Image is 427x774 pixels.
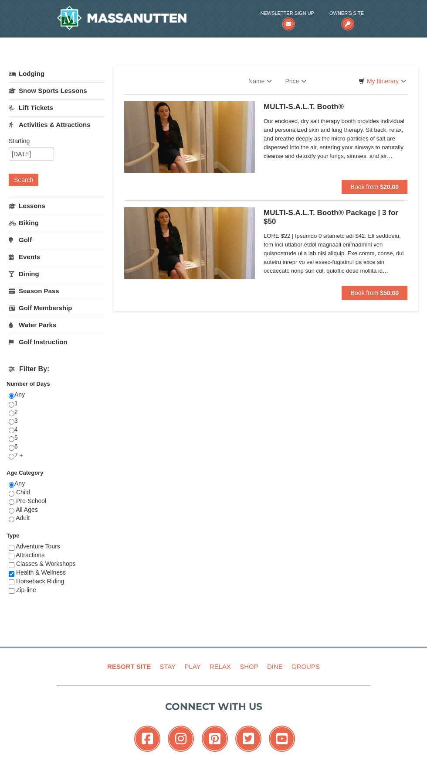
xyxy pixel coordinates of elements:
a: Activities & Attractions [9,116,105,133]
strong: $50.00 [380,289,399,296]
a: Dine [264,657,286,676]
a: Play [181,657,204,676]
button: Search [9,174,38,186]
a: Relax [206,657,234,676]
span: Book from [350,183,378,190]
label: Starting [9,137,98,145]
strong: $20.00 [380,183,399,190]
a: Lodging [9,66,105,82]
img: Massanutten Resort Logo [57,6,186,30]
a: Water Parks [9,317,105,333]
a: Massanutten Resort [57,6,186,30]
a: Groups [288,657,323,676]
span: LORE $22 | Ipsumdo 0 sitametc adi $42. Eli seddoeiu, tem inci utlabor etdol magnaali enimadmini v... [264,232,407,275]
p: Connect with us [57,699,370,714]
strong: Type [7,532,19,539]
button: Book from $50.00 [342,286,407,300]
h5: MULTI-S.A.L.T. Booth® Package | 3 for $50 [264,209,407,226]
h5: MULTI-S.A.L.T. Booth® [264,103,407,111]
strong: Age Category [7,469,44,476]
a: Lessons [9,198,105,214]
h4: Filter By: [9,365,105,373]
span: Horseback Riding [16,578,64,585]
a: Newsletter Sign Up [260,9,314,27]
span: Zip-line [16,586,36,593]
a: Shop [236,657,262,676]
div: Any [9,479,105,531]
span: Pre-School [16,497,46,504]
a: Lift Tickets [9,99,105,116]
img: 6619873-480-72cc3260.jpg [124,101,255,173]
span: Adventure Tours [16,543,60,550]
a: Price [278,72,313,90]
a: Dining [9,266,105,282]
a: Biking [9,215,105,231]
span: Newsletter Sign Up [260,9,314,17]
span: Child [16,489,30,496]
a: Golf Instruction [9,334,105,350]
img: 6619873-585-86820cc0.jpg [124,207,255,279]
a: Events [9,249,105,265]
span: All Ages [16,506,38,513]
a: Snow Sports Lessons [9,82,105,99]
a: Season Pass [9,283,105,299]
a: Name [242,72,278,90]
a: My Itinerary [353,75,412,88]
button: Book from $20.00 [342,180,407,194]
span: Attractions [16,551,44,558]
div: Any 1 2 3 4 5 6 7 + [9,390,105,469]
span: Owner's Site [329,9,364,17]
span: Adult [16,514,30,521]
a: Stay [156,657,179,676]
a: Resort Site [104,657,154,676]
span: Classes & Workshops [16,560,76,567]
span: Book from [350,289,378,296]
a: Owner's Site [329,9,364,27]
a: Golf Membership [9,300,105,316]
span: Health & Wellness [16,569,66,576]
a: Golf [9,232,105,248]
strong: Number of Days [7,380,50,387]
span: Our enclosed, dry salt therapy booth provides individual and personalized skin and lung therapy. ... [264,117,407,161]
